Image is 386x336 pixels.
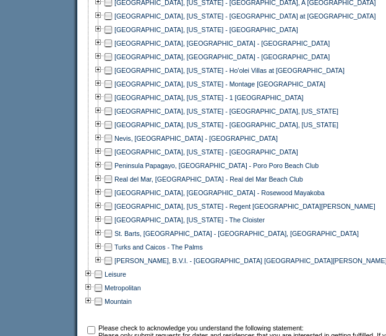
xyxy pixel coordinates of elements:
a: Leisure [105,271,126,278]
a: [GEOGRAPHIC_DATA], [US_STATE] - The Cloister [114,216,265,224]
a: Metropolitan [105,284,141,292]
a: [GEOGRAPHIC_DATA], [US_STATE] - Montage [GEOGRAPHIC_DATA] [114,80,325,88]
a: [GEOGRAPHIC_DATA], [US_STATE] - [GEOGRAPHIC_DATA] [114,26,298,33]
a: Turks and Caicos - The Palms [114,243,203,251]
a: [GEOGRAPHIC_DATA], [GEOGRAPHIC_DATA] - Rosewood Mayakoba [114,189,325,196]
a: Mountain [105,298,132,305]
a: Peninsula Papagayo, [GEOGRAPHIC_DATA] - Poro Poro Beach Club [114,162,319,169]
a: [GEOGRAPHIC_DATA], [US_STATE] - [GEOGRAPHIC_DATA], [US_STATE] [114,121,338,128]
a: [GEOGRAPHIC_DATA], [US_STATE] - Ho'olei Villas at [GEOGRAPHIC_DATA] [114,67,345,74]
a: St. Barts, [GEOGRAPHIC_DATA] - [GEOGRAPHIC_DATA], [GEOGRAPHIC_DATA] [114,230,359,237]
a: [GEOGRAPHIC_DATA], [US_STATE] - 1 [GEOGRAPHIC_DATA] [114,94,304,101]
a: [GEOGRAPHIC_DATA], [GEOGRAPHIC_DATA] - [GEOGRAPHIC_DATA] [114,40,330,47]
a: [GEOGRAPHIC_DATA], [US_STATE] - [GEOGRAPHIC_DATA] at [GEOGRAPHIC_DATA] [114,12,375,20]
a: [GEOGRAPHIC_DATA], [US_STATE] - [GEOGRAPHIC_DATA], [US_STATE] [114,107,338,115]
a: [GEOGRAPHIC_DATA], [US_STATE] - Regent [GEOGRAPHIC_DATA][PERSON_NAME] [114,203,375,210]
a: [GEOGRAPHIC_DATA], [US_STATE] - [GEOGRAPHIC_DATA] [114,148,298,156]
a: [GEOGRAPHIC_DATA], [GEOGRAPHIC_DATA] - [GEOGRAPHIC_DATA] [114,53,330,61]
a: Real del Mar, [GEOGRAPHIC_DATA] - Real del Mar Beach Club [114,175,303,183]
a: Nevis, [GEOGRAPHIC_DATA] - [GEOGRAPHIC_DATA] [114,135,278,142]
